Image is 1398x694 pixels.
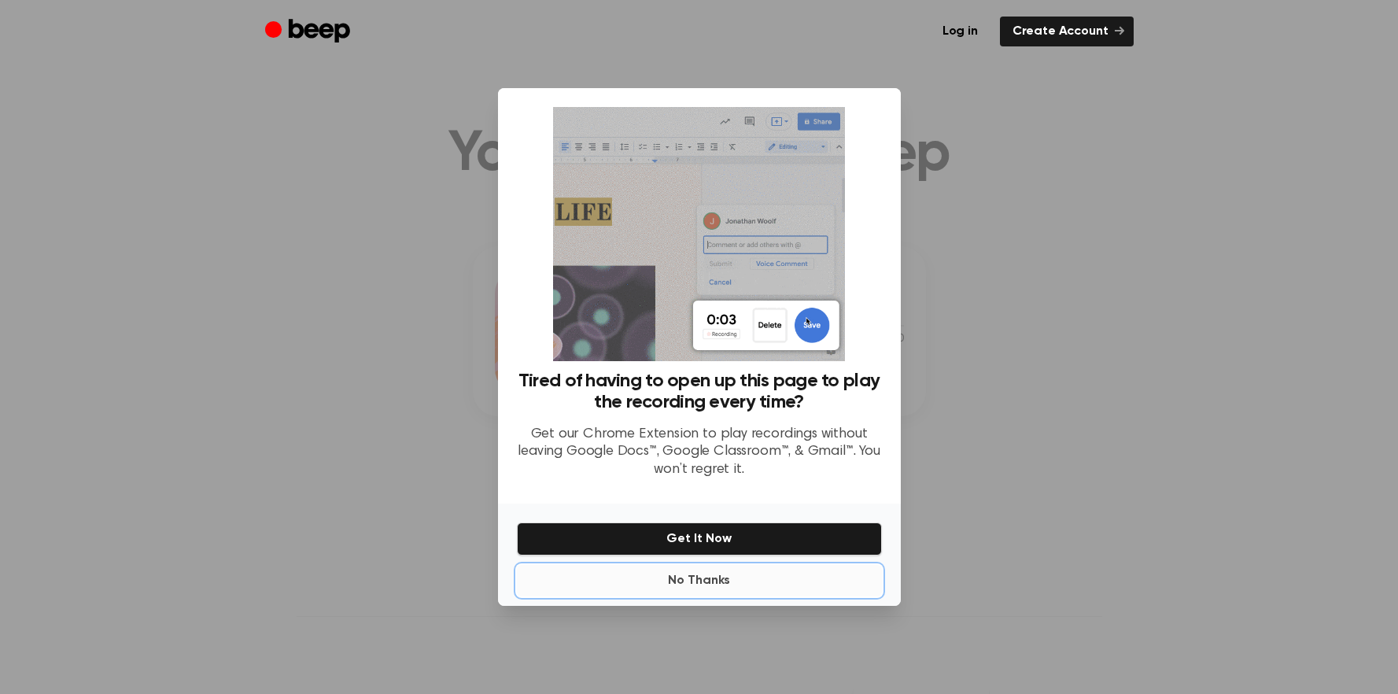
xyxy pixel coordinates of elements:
h3: Tired of having to open up this page to play the recording every time? [517,371,882,413]
a: Log in [930,17,990,46]
a: Beep [265,17,354,47]
img: Beep extension in action [553,107,845,361]
button: Get It Now [517,522,882,556]
button: No Thanks [517,565,882,596]
a: Create Account [1000,17,1134,46]
p: Get our Chrome Extension to play recordings without leaving Google Docs™, Google Classroom™, & Gm... [517,426,882,479]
